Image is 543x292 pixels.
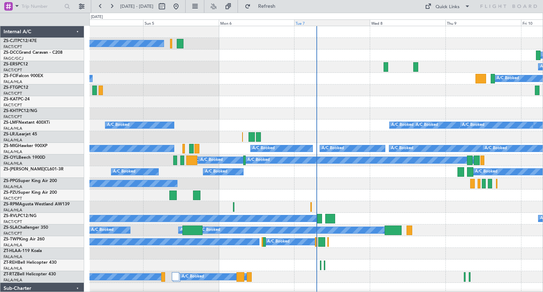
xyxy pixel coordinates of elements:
[4,179,18,183] span: ZS-PPG
[4,249,42,253] a: ZT-HLAA-119 Koala
[113,167,135,177] div: A/C Booked
[4,202,70,206] a: ZS-RPMAgusta Westland AW139
[107,120,129,130] div: A/C Booked
[252,4,282,9] span: Refresh
[4,86,18,90] span: ZS-FTG
[4,161,22,166] a: FALA/HLA
[68,19,143,26] div: Sat 4
[391,120,414,130] div: A/C Booked
[416,120,438,130] div: A/C Booked
[4,62,28,66] a: ZS-ERSPC12
[4,226,48,230] a: ZS-SLAChallenger 350
[4,184,22,189] a: FALA/HLA
[4,79,22,84] a: FALA/HLA
[4,74,16,78] span: ZS-FCI
[475,167,497,177] div: A/C Booked
[445,19,521,26] div: Thu 9
[4,132,37,136] a: ZS-LRJLearjet 45
[4,144,18,148] span: ZS-MIG
[4,109,18,113] span: ZS-KHT
[4,191,57,195] a: ZS-PZUSuper King Air 200
[4,132,17,136] span: ZS-LRJ
[462,120,484,130] div: A/C Booked
[4,114,22,119] a: FACT/CPT
[436,4,460,11] div: Quick Links
[4,51,19,55] span: ZS-DCC
[91,14,103,20] div: [DATE]
[182,271,204,282] div: A/C Booked
[4,202,19,206] span: ZS-RPM
[4,156,18,160] span: ZS-OYL
[4,167,45,171] span: ZS-[PERSON_NAME]
[4,39,17,43] span: ZS-CJT
[4,138,22,143] a: FALA/HLA
[4,44,22,49] a: FACT/CPT
[370,19,445,26] div: Wed 8
[4,231,22,236] a: FACT/CPT
[4,39,37,43] a: ZS-CJTPC12/47E
[485,143,507,154] div: A/C Booked
[4,121,50,125] a: ZS-LMFNextant 400XTi
[497,73,519,84] div: A/C Booked
[4,51,63,55] a: ZS-DCCGrand Caravan - C208
[4,121,18,125] span: ZS-LMF
[143,19,219,26] div: Sun 5
[4,254,22,259] a: FALA/HLA
[4,219,22,224] a: FACT/CPT
[22,1,62,12] input: Trip Number
[4,237,45,241] a: ZS-TWPKing Air 260
[4,103,22,108] a: FACT/CPT
[219,19,294,26] div: Mon 6
[4,208,22,213] a: FALA/HLA
[4,278,22,283] a: FALA/HLA
[241,1,284,12] button: Refresh
[391,143,413,154] div: A/C Booked
[4,179,57,183] a: ZS-PPGSuper King Air 200
[4,91,22,96] a: FACT/CPT
[4,97,18,101] span: ZS-KAT
[252,143,275,154] div: A/C Booked
[4,68,22,73] a: FACT/CPT
[4,272,56,276] a: ZT-RTZBell Helicopter 430
[4,62,18,66] span: ZS-ERS
[4,167,64,171] a: ZS-[PERSON_NAME]CL601-3R
[4,237,19,241] span: ZS-TWP
[267,236,290,247] div: A/C Booked
[4,243,22,248] a: FALA/HLA
[198,225,220,235] div: A/C Booked
[4,249,18,253] span: ZT-HLA
[4,214,18,218] span: ZS-RVL
[4,86,28,90] a: ZS-FTGPC12
[4,196,22,201] a: FACT/CPT
[180,225,203,235] div: A/C Booked
[4,126,22,131] a: FALA/HLA
[4,214,36,218] a: ZS-RVLPC12/NG
[322,143,344,154] div: A/C Booked
[91,225,113,235] div: A/C Booked
[4,97,30,101] a: ZS-KATPC-24
[4,261,57,265] a: ZT-REHBell Helicopter 430
[120,3,153,10] span: [DATE] - [DATE]
[205,167,227,177] div: A/C Booked
[4,156,45,160] a: ZS-OYLBeech 1900D
[4,226,18,230] span: ZS-SLA
[4,261,18,265] span: ZT-REH
[4,74,43,78] a: ZS-FCIFalcon 900EX
[294,19,370,26] div: Tue 7
[4,56,23,61] a: FAGC/GCJ
[4,149,22,154] a: FALA/HLA
[4,109,37,113] a: ZS-KHTPC12/NG
[421,1,474,12] button: Quick Links
[247,155,270,165] div: A/C Booked
[4,144,47,148] a: ZS-MIGHawker 900XP
[4,191,18,195] span: ZS-PZU
[4,266,22,271] a: FALA/HLA
[200,155,223,165] div: A/C Booked
[4,272,17,276] span: ZT-RTZ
